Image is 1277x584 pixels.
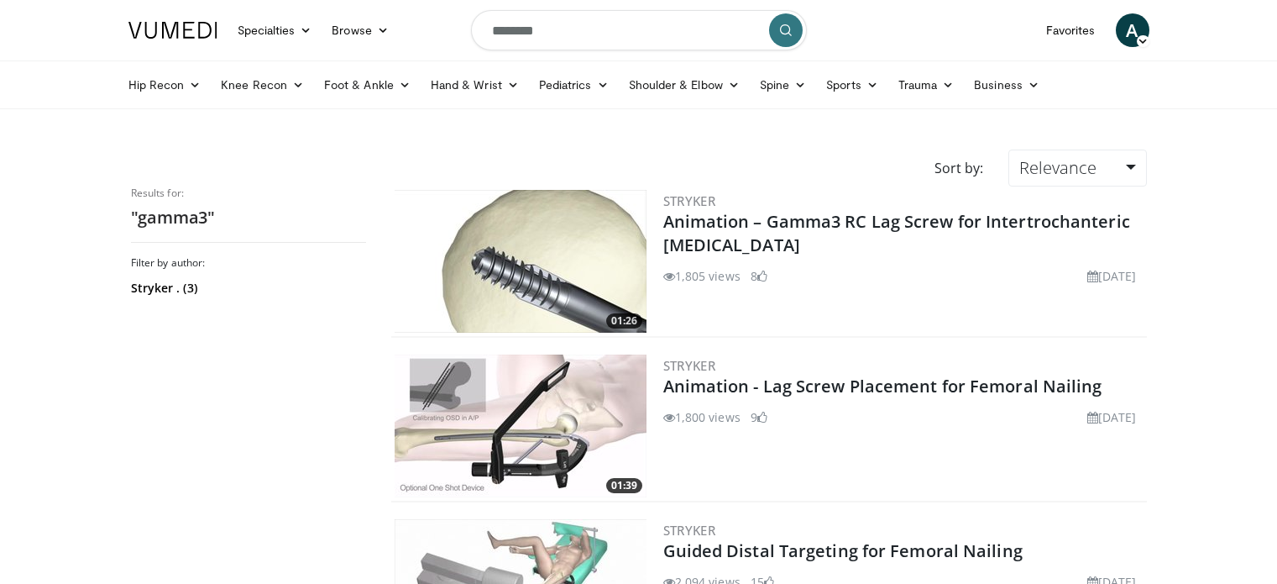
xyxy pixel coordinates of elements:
[964,68,1049,102] a: Business
[816,68,888,102] a: Sports
[322,13,399,47] a: Browse
[922,150,996,187] div: Sort by:
[421,68,529,102] a: Hand & Wrist
[663,192,716,209] a: Stryker
[663,539,1023,562] a: Guided Distal Targeting for Femoral Nailing
[314,68,421,102] a: Foot & Ankle
[128,22,217,39] img: VuMedi Logo
[131,280,362,297] a: Stryker . (3)
[663,408,741,426] li: 1,800 views
[395,355,646,497] img: e8f5cfd0-0c16-4ec3-b28c-ea0ddaf2702a.300x170_q85_crop-smart_upscale.jpg
[663,375,1102,397] a: Animation - Lag Screw Placement for Femoral Nailing
[1008,150,1146,187] a: Relevance
[888,68,965,102] a: Trauma
[131,207,366,229] h2: "gamma3"
[663,357,716,374] a: Stryker
[1087,408,1137,426] li: [DATE]
[131,256,366,270] h3: Filter by author:
[131,187,366,200] p: Results for:
[395,355,646,497] a: 01:39
[395,190,646,333] img: 89acdea8-629f-40f4-8939-bb2a3e747d3e.300x170_q85_crop-smart_upscale.jpg
[751,408,767,426] li: 9
[1087,267,1137,285] li: [DATE]
[211,68,314,102] a: Knee Recon
[606,313,642,329] span: 01:26
[1116,13,1149,47] a: A
[471,10,807,50] input: Search topics, interventions
[1036,13,1106,47] a: Favorites
[619,68,750,102] a: Shoulder & Elbow
[663,522,716,539] a: Stryker
[529,68,619,102] a: Pediatrics
[228,13,322,47] a: Specialties
[606,478,642,493] span: 01:39
[118,68,212,102] a: Hip Recon
[663,210,1130,256] a: Animation – Gamma3 RC Lag Screw for Intertrochanteric [MEDICAL_DATA]
[663,267,741,285] li: 1,805 views
[750,68,816,102] a: Spine
[751,267,767,285] li: 8
[395,190,646,333] a: 01:26
[1019,156,1096,179] span: Relevance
